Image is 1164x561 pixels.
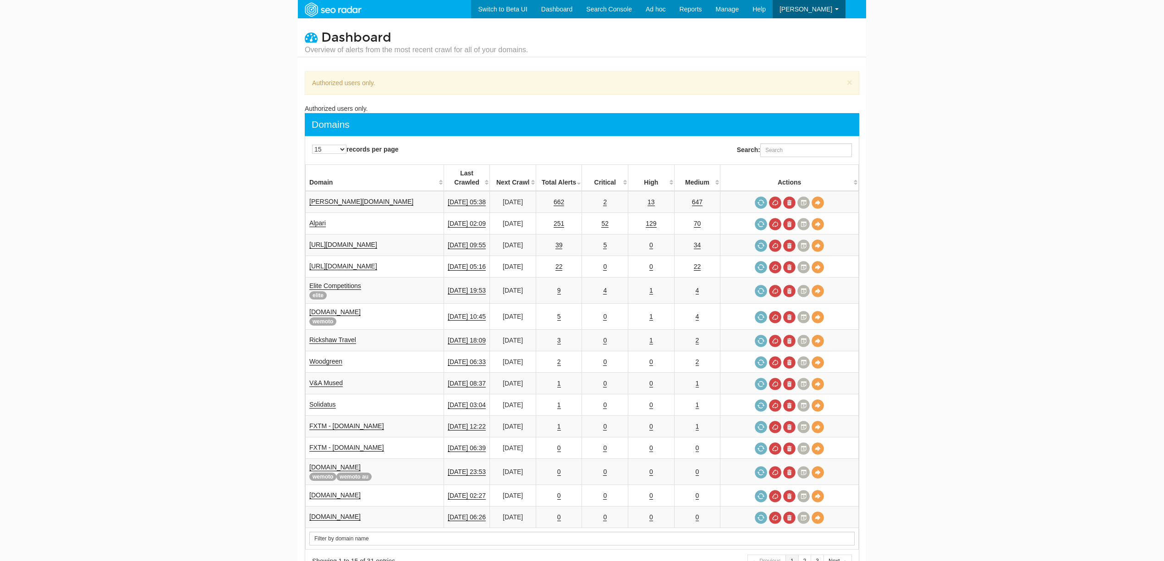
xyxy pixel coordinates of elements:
a: Cancel in-progress audit [769,240,781,252]
a: Request a crawl [755,421,767,433]
a: 0 [649,263,653,271]
a: [DATE] 06:33 [448,358,486,366]
a: Crawl History [797,311,810,323]
a: 662 [554,198,564,206]
a: [DATE] 19:53 [448,287,486,294]
a: 52 [601,220,609,228]
a: Request a crawl [755,311,767,323]
a: [DATE] 03:04 [448,401,486,409]
a: 251 [554,220,564,228]
a: View Domain Overview [812,335,824,347]
div: Authorized users only. [305,104,859,113]
a: Request a crawl [755,335,767,347]
a: 3 [557,337,561,344]
a: 0 [603,513,607,521]
td: [DATE] [490,330,536,351]
i:  [305,31,318,44]
span: [PERSON_NAME] [780,5,832,13]
a: Crawl History [797,378,810,390]
a: 22 [555,263,563,271]
select: records per page [312,145,346,154]
th: Total Alerts: activate to sort column ascending [536,165,582,191]
th: Medium: activate to sort column descending [674,165,720,191]
a: [DATE] 06:26 [448,513,486,521]
a: 1 [649,287,653,294]
a: 0 [557,444,561,452]
a: 1 [557,423,561,430]
a: 1 [557,401,561,409]
a: Cancel in-progress audit [769,421,781,433]
a: 0 [649,358,653,366]
a: [DATE] 06:39 [448,444,486,452]
a: [DATE] 12:22 [448,423,486,430]
a: [DOMAIN_NAME] [309,308,361,316]
a: Cancel in-progress audit [769,356,781,369]
a: 9 [557,287,561,294]
a: 0 [557,468,561,476]
a: Request a crawl [755,490,767,502]
a: View Domain Overview [812,442,824,455]
td: [DATE] [490,278,536,304]
a: [DATE] 09:55 [448,241,486,249]
input: Search [309,532,855,545]
a: 2 [557,358,561,366]
a: 0 [649,423,653,430]
div: Authorized users only. [305,71,859,95]
a: Request a crawl [755,466,767,479]
a: [DATE] 05:38 [448,198,486,206]
a: 0 [696,444,699,452]
a: Rickshaw Travel [309,336,356,344]
a: 22 [694,263,701,271]
a: Cancel in-progress audit [769,442,781,455]
a: Woodgreen [309,358,342,365]
a: 2 [696,358,699,366]
th: High: activate to sort column descending [628,165,675,191]
a: 0 [603,468,607,476]
a: Request a crawl [755,261,767,273]
a: Cancel in-progress audit [769,512,781,524]
a: 5 [603,241,607,249]
a: View Domain Overview [812,240,824,252]
a: View Domain Overview [812,261,824,273]
a: 0 [603,337,607,344]
a: 129 [646,220,656,228]
a: 0 [649,444,653,452]
a: 0 [649,401,653,409]
a: View Domain Overview [812,378,824,390]
a: 4 [696,287,699,294]
a: Delete most recent audit [783,490,796,502]
a: 39 [555,241,563,249]
a: Crawl History [797,512,810,524]
td: [DATE] [490,485,536,507]
td: [DATE] [490,459,536,485]
a: Crawl History [797,490,810,502]
a: Cancel in-progress audit [769,399,781,412]
a: Crawl History [797,196,810,209]
a: 0 [649,513,653,521]
a: [DOMAIN_NAME] [309,491,361,499]
a: 0 [603,263,607,271]
a: 0 [557,513,561,521]
a: Alpari [309,219,326,227]
a: Delete most recent audit [783,240,796,252]
a: [URL][DOMAIN_NAME] [309,262,377,270]
td: [DATE] [490,191,536,213]
a: 1 [649,313,653,321]
th: Next Crawl: activate to sort column descending [490,165,536,191]
a: View Domain Overview [812,421,824,433]
a: Delete most recent audit [783,218,796,230]
a: Crawl History [797,442,810,455]
small: Overview of alerts from the most recent crawl for all of your domains. [305,45,528,55]
a: Request a crawl [755,378,767,390]
label: records per page [312,145,399,154]
a: View Domain Overview [812,399,824,412]
a: 4 [603,287,607,294]
td: [DATE] [490,373,536,394]
label: Search: [737,143,852,157]
button: × [847,77,852,87]
a: Delete most recent audit [783,261,796,273]
a: Delete most recent audit [783,378,796,390]
span: Dashboard [321,30,391,45]
td: [DATE] [490,437,536,459]
a: Request a crawl [755,285,767,297]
